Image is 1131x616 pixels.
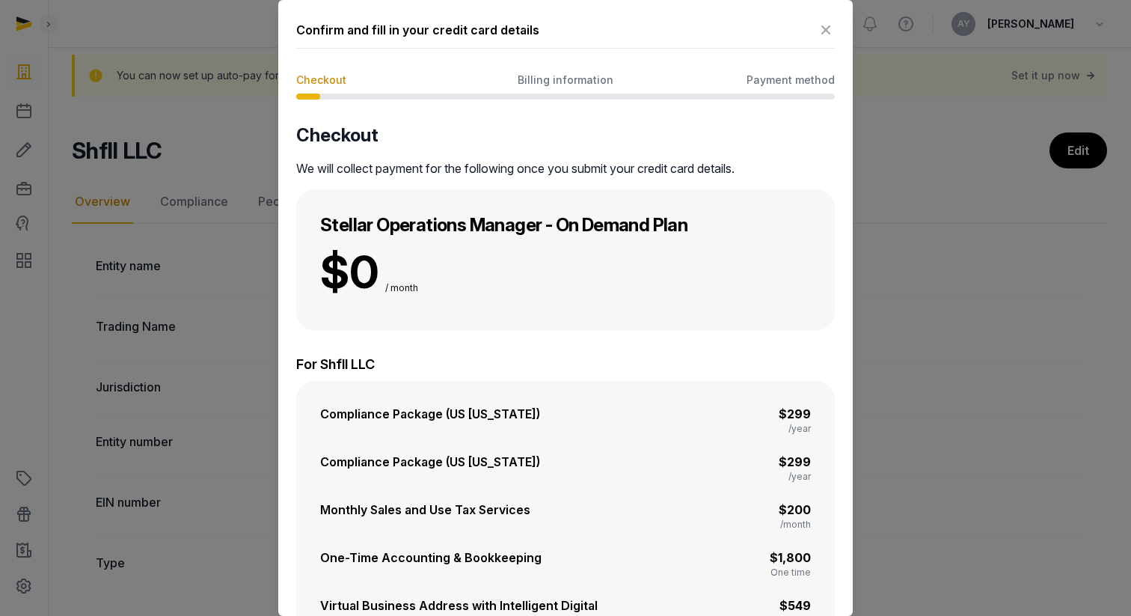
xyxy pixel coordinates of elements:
span: Billing information [518,73,613,88]
p: We will collect payment for the following once you submit your credit card details. [296,159,835,177]
span: / month [385,282,418,294]
span: $299 [779,405,811,423]
div: /year [663,423,811,435]
div: /year [663,471,811,483]
span: $1,800 [770,549,811,567]
span: $549 [779,597,811,615]
span: $299 [779,453,811,471]
div: One time [663,567,811,579]
h2: Compliance Package (US [US_STATE]) [320,405,640,423]
div: Confirm and fill in your credit card details [296,21,539,39]
span: $0 [320,249,379,294]
p: For Shfll LLC [296,354,835,375]
h2: Checkout [296,123,835,147]
h2: One-Time Accounting & Bookkeeping [320,549,640,567]
span: Payment method [747,73,835,88]
iframe: Chat Widget [862,442,1131,616]
h2: Monthly Sales and Use Tax Services [320,501,640,519]
h2: Compliance Package (US [US_STATE]) [320,453,640,471]
div: /month [663,519,811,531]
span: $200 [779,501,811,519]
span: Checkout [296,73,346,88]
h2: Stellar Operations Manager - On Demand Plan [320,213,811,237]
